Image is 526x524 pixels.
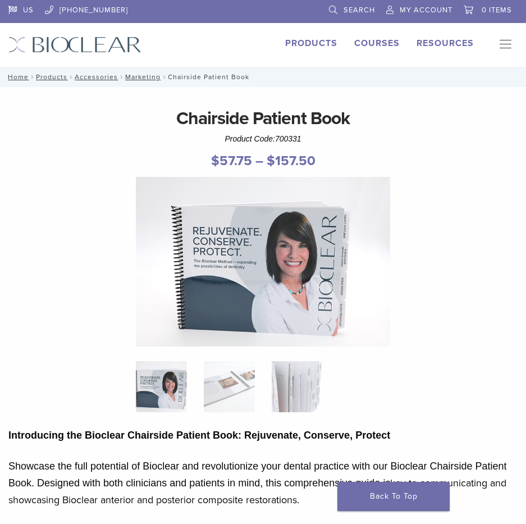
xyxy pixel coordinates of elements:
[136,361,187,412] img: IMG_7942-324x324.jpg
[255,153,263,169] span: –
[8,105,518,132] h1: Chairside Patient Book
[36,73,67,81] a: Products
[275,134,301,143] span: 700331
[225,134,301,143] span: Product Code:
[136,177,391,347] img: IMG_7942
[211,153,252,169] bdi: 57.75
[417,38,474,49] a: Resources
[204,361,255,412] img: Chairside Patient Book - Image 2
[337,482,450,511] a: Back To Top
[491,37,518,53] nav: Primary Navigation
[161,74,168,80] span: /
[125,73,161,81] a: Marketing
[400,6,452,15] span: My Account
[4,73,29,81] a: Home
[482,6,512,15] span: 0 items
[67,74,75,80] span: /
[267,153,315,169] bdi: 157.50
[8,458,518,508] p: key to communicating and showcasing Bioclear anterior and posterior composite restorations.
[8,461,507,489] span: Showcase the full potential of Bioclear and revolutionize your dental practice with our Bioclear ...
[118,74,125,80] span: /
[211,153,219,169] span: $
[29,74,36,80] span: /
[8,37,141,53] img: Bioclear
[272,361,323,412] img: Chairside Patient Book - Image 3
[8,430,390,441] b: Introducing the Bioclear Chairside Patient Book: Rejuvenate, Conserve, Protect
[354,38,400,49] a: Courses
[267,153,275,169] span: $
[344,6,375,15] span: Search
[285,38,337,49] a: Products
[75,73,118,81] a: Accessories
